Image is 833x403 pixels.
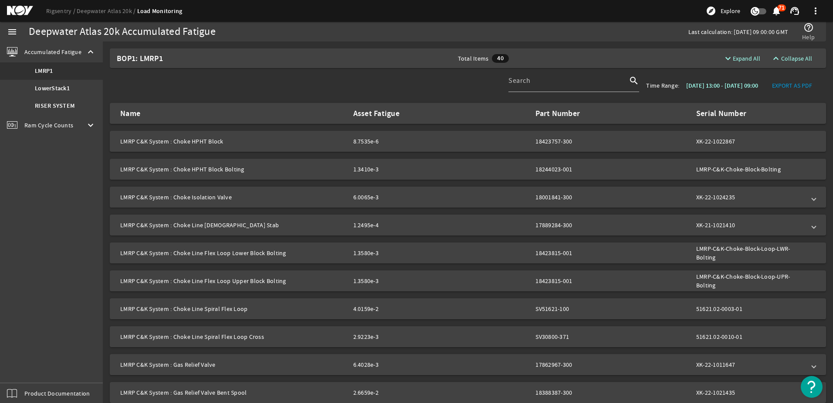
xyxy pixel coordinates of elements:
[688,27,788,36] div: Last calculation: [DATE] 09:00:00 GMT
[721,7,740,15] span: Explore
[353,360,430,369] div: 6.4028e-3
[733,54,760,63] span: Expand All
[802,33,815,41] span: Help
[535,137,590,146] div: 18423757-300
[696,137,805,146] div: XK-22-1022867
[353,193,430,201] div: 6.0065e-3
[120,332,346,341] mat-panel-title: LMRP C&K System : Choke Line Spiral Flex Loop Cross
[353,165,430,174] div: 1.3410e-3
[646,81,679,90] div: Time Range:
[110,354,826,375] mat-expansion-panel-header: LMRP C&K System : Gas Relief Valve6.4028e-317862967-300XK-22-1011647
[696,388,805,397] div: XK-22-1021435
[702,4,744,18] button: Explore
[679,78,765,93] button: [DATE] 13:00 - [DATE] 09:00
[458,54,489,63] span: Total Items
[771,6,782,16] mat-icon: notifications
[781,54,812,63] span: Collapse All
[110,215,826,236] mat-expansion-panel-header: LMRP C&K System : Choke Line [DEMOGRAPHIC_DATA] Stab1.2495e-417889284-300XK-21-1021410
[353,332,430,341] div: 2.9223e-3
[696,109,805,118] div: Serial Number
[120,165,346,174] mat-panel-title: LMRP C&K System : Choke HPHT Block Bolting
[696,221,805,229] div: XK-21-1021410
[120,360,346,369] mat-panel-title: LMRP C&K System : Gas Relief Valve
[120,388,346,397] mat-panel-title: LMRP C&K System : Gas Relief Valve Bent Spool
[535,165,590,174] div: 18244023-001
[772,7,781,16] button: 71
[35,102,74,110] b: RISER SYSTEM
[120,304,346,313] mat-panel-title: LMRP C&K System : Choke Line Spiral Flex Loop
[110,298,826,319] mat-expansion-panel-header: LMRP C&K System : Choke Line Spiral Flex Loop4.0159e-2SV51621-10051621.02-0003-01
[492,54,509,63] span: 40
[535,360,590,369] div: 17862967-300
[696,165,805,174] div: LMRP-C&K-Choke-Block-Bolting
[353,221,430,229] div: 1.2495e-4
[353,137,430,146] div: 8.7535e-6
[696,244,805,262] div: LMRP-C&K-Choke-Block-Loop-LWR-Bolting
[353,249,430,257] div: 1.3580e-3
[29,27,216,36] div: Deepwater Atlas 20k Accumulated Fatigue
[77,7,137,15] a: Deepwater Atlas 20k
[117,48,247,68] div: BOP1: LMRP1
[771,53,778,64] mat-icon: expand_less
[353,277,430,285] div: 1.3580e-3
[696,332,805,341] div: 51621.02-0010-01
[767,51,816,66] button: Collapse All
[85,47,96,57] mat-icon: keyboard_arrow_up
[353,304,430,313] div: 4.0159e-2
[137,7,183,15] a: Load Monitoring
[110,242,826,263] mat-expansion-panel-header: LMRP C&K System : Choke Line Flex Loop Lower Block Bolting1.3580e-318423815-001LMRP-C&K-Choke-Blo...
[46,7,77,15] a: Rigsentry
[508,79,627,89] input: Search
[24,389,90,398] span: Product Documentation
[353,388,430,397] div: 2.6659e-2
[535,109,590,118] div: Part Number
[35,67,53,75] b: LMRP1
[535,332,590,341] div: SV30800-371
[24,121,73,130] span: Ram Cycle Counts
[696,193,805,201] div: XK-22-1024235
[535,249,590,257] div: 18423815-001
[535,277,590,285] div: 18423815-001
[765,78,819,93] button: EXPORT AS PDF
[535,193,590,201] div: 18001841-300
[535,304,590,313] div: SV51621-100
[696,304,805,313] div: 51621.02-0003-01
[110,103,826,124] mat-expansion-panel-header: NameAsset FatiguePart NumberSerial Number
[772,81,812,90] span: EXPORT AS PDF
[120,193,346,201] mat-panel-title: LMRP C&K System : Choke Isolation Valve
[120,109,346,118] mat-panel-title: Name
[120,221,346,229] mat-panel-title: LMRP C&K System : Choke Line [DEMOGRAPHIC_DATA] Stab
[789,6,800,16] mat-icon: support_agent
[535,388,590,397] div: 18388387-300
[805,0,826,21] button: more_vert
[110,326,826,347] mat-expansion-panel-header: LMRP C&K System : Choke Line Spiral Flex Loop Cross2.9223e-3SV30800-37151621.02-0010-01
[801,376,823,398] button: Open Resource Center
[24,48,81,56] span: Accumulated Fatigue
[706,6,716,16] mat-icon: explore
[508,76,530,85] mat-label: Search
[696,360,805,369] div: XK-22-1011647
[629,75,639,86] i: search
[35,84,70,93] b: LowerStack1
[7,27,17,37] mat-icon: menu
[110,187,826,208] mat-expansion-panel-header: LMRP C&K System : Choke Isolation Valve6.0065e-318001841-300XK-22-1024235
[723,53,730,64] mat-icon: expand_more
[719,51,764,66] button: Expand All
[120,244,346,262] mat-panel-title: LMRP C&K System : Choke Line Flex Loop Lower Block Bolting
[110,382,826,403] mat-expansion-panel-header: LMRP C&K System : Gas Relief Valve Bent Spool2.6659e-218388387-300XK-22-1021435
[803,22,814,33] mat-icon: help_outline
[110,270,826,291] mat-expansion-panel-header: LMRP C&K System : Choke Line Flex Loop Upper Block Bolting1.3580e-318423815-001LMRP-C&K-Choke-Blo...
[696,272,805,290] div: LMRP-C&K-Choke-Block-Loop-UPR-Bolting
[535,221,590,229] div: 17889284-300
[110,159,826,180] mat-expansion-panel-header: LMRP C&K System : Choke HPHT Block Bolting1.3410e-318244023-001LMRP-C&K-Choke-Block-Bolting
[353,109,430,118] div: Asset Fatigue
[85,120,96,130] mat-icon: keyboard_arrow_down
[686,82,758,90] b: [DATE] 13:00 - [DATE] 09:00
[120,137,346,146] mat-panel-title: LMRP C&K System : Choke HPHT Block
[110,131,826,152] mat-expansion-panel-header: LMRP C&K System : Choke HPHT Block8.7535e-618423757-300XK-22-1022867
[120,272,346,290] mat-panel-title: LMRP C&K System : Choke Line Flex Loop Upper Block Bolting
